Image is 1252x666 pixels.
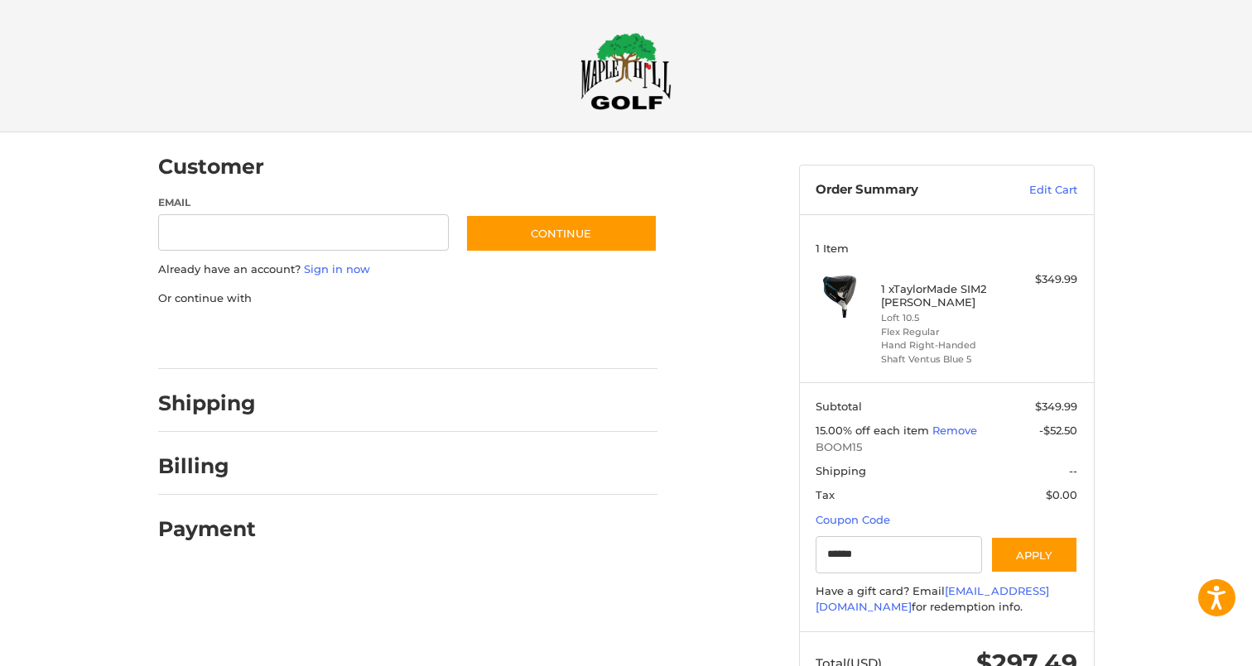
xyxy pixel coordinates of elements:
button: Apply [990,536,1078,573]
h2: Billing [158,453,255,479]
span: $349.99 [1035,400,1077,413]
li: Flex Regular [881,325,1008,339]
h2: Shipping [158,390,256,416]
input: Gift Certificate or Coupon Code [816,536,982,573]
p: Already have an account? [158,261,657,278]
h4: 1 x TaylorMade SIM2 [PERSON_NAME] [881,282,1008,309]
a: Sign in now [304,262,370,276]
span: Tax [816,488,835,501]
h2: Payment [158,516,256,542]
li: Loft 10.5 [881,311,1008,325]
span: BOOM15 [816,439,1077,456]
a: Edit Cart [994,182,1077,199]
span: Subtotal [816,400,862,413]
li: Hand Right-Handed [881,338,1008,352]
iframe: PayPal-paypal [152,323,277,352]
div: Have a gift card? Email for redemption info. [816,583,1077,616]
p: Or continue with [158,290,657,307]
iframe: PayPal-paylater [293,323,417,352]
span: -$52.50 [1039,424,1077,437]
span: Shipping [816,464,866,477]
img: Maple Hill Golf [580,32,672,110]
button: Continue [465,214,657,252]
label: Email [158,195,450,210]
a: Remove [932,424,977,437]
span: $0.00 [1046,488,1077,501]
iframe: PayPal-venmo [433,323,557,352]
a: Coupon Code [816,513,890,526]
div: $349.99 [1012,271,1077,288]
span: 15.00% off each item [816,424,932,437]
h2: Customer [158,154,264,180]
h3: 1 Item [816,242,1077,255]
h3: Order Summary [816,182,994,199]
span: -- [1069,464,1077,477]
li: Shaft Ventus Blue 5 [881,352,1008,367]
